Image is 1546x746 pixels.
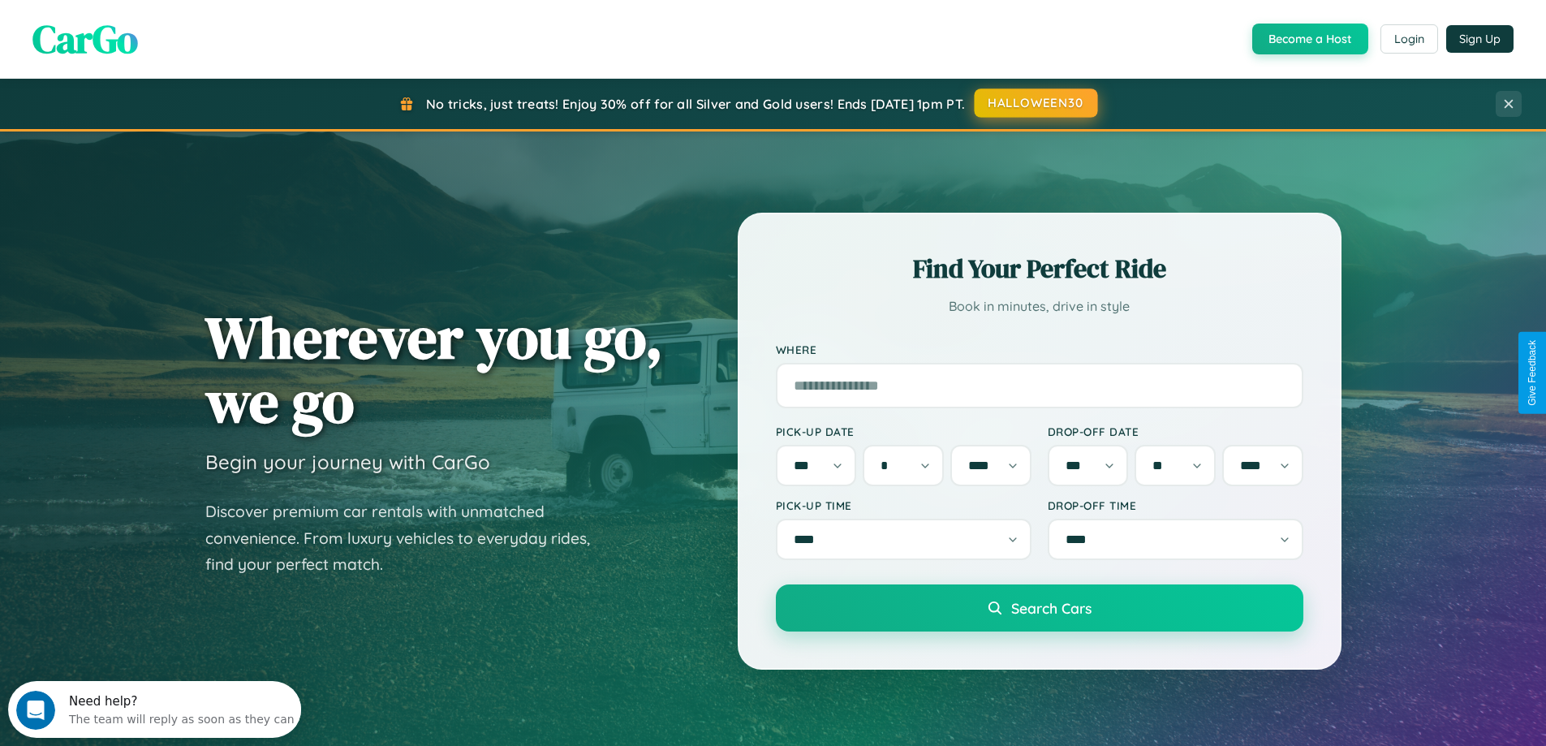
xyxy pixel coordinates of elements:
[1446,25,1514,53] button: Sign Up
[205,498,611,578] p: Discover premium car rentals with unmatched convenience. From luxury vehicles to everyday rides, ...
[16,691,55,730] iframe: Intercom live chat
[776,251,1303,287] h2: Find Your Perfect Ride
[776,295,1303,318] p: Book in minutes, drive in style
[776,343,1303,356] label: Where
[776,584,1303,632] button: Search Cars
[776,425,1031,438] label: Pick-up Date
[1380,24,1438,54] button: Login
[6,6,302,51] div: Open Intercom Messenger
[1011,599,1092,617] span: Search Cars
[1252,24,1368,54] button: Become a Host
[8,681,301,738] iframe: Intercom live chat discovery launcher
[1527,340,1538,406] div: Give Feedback
[1048,425,1303,438] label: Drop-off Date
[205,305,663,433] h1: Wherever you go, we go
[61,14,286,27] div: Need help?
[975,88,1098,118] button: HALLOWEEN30
[426,96,965,112] span: No tricks, just treats! Enjoy 30% off for all Silver and Gold users! Ends [DATE] 1pm PT.
[776,498,1031,512] label: Pick-up Time
[205,450,490,474] h3: Begin your journey with CarGo
[32,12,138,66] span: CarGo
[1048,498,1303,512] label: Drop-off Time
[61,27,286,44] div: The team will reply as soon as they can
